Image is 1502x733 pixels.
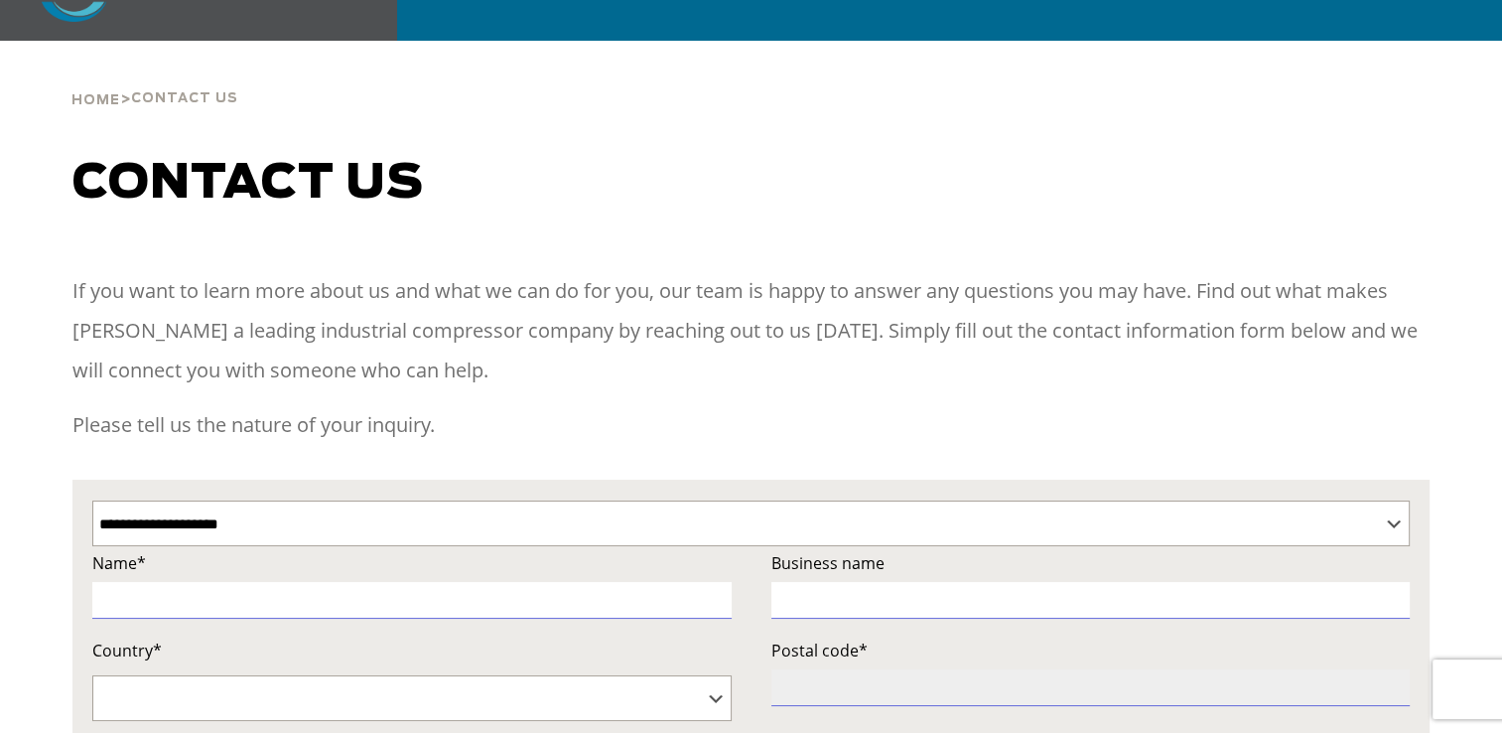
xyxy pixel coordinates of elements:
label: Name* [92,549,732,577]
label: Postal code* [771,637,1411,664]
p: Please tell us the nature of your inquiry. [72,405,1431,445]
div: > [71,41,238,116]
label: Country* [92,637,732,664]
p: If you want to learn more about us and what we can do for you, our team is happy to answer any qu... [72,271,1431,390]
span: Contact Us [131,92,238,105]
span: Home [71,94,120,107]
label: Business name [771,549,1411,577]
span: Contact us [72,160,424,208]
a: Home [71,90,120,108]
